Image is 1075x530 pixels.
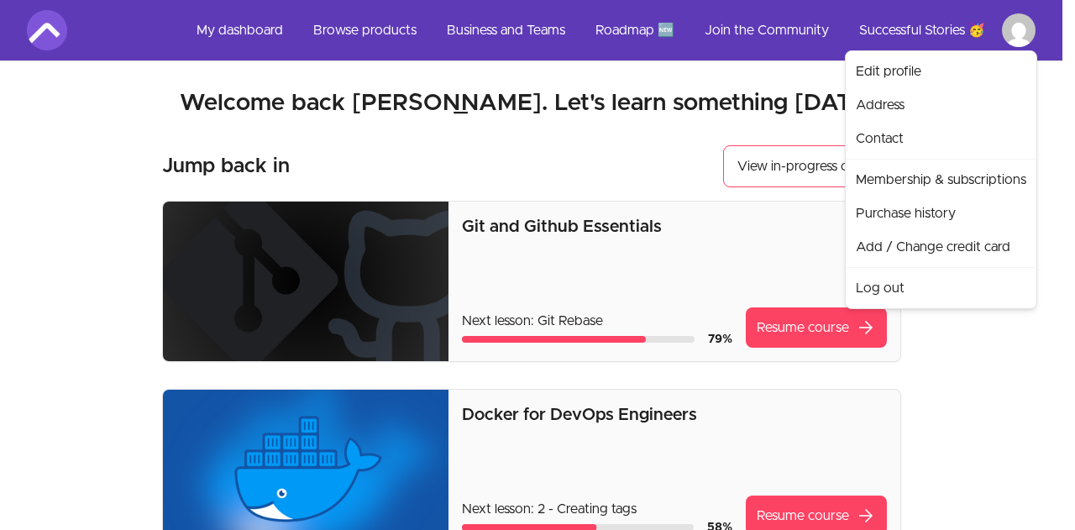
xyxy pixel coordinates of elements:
[849,271,1033,305] a: Log out
[849,88,1033,122] a: Address
[849,55,1033,88] a: Edit profile
[849,197,1033,230] a: Purchase history
[849,163,1033,197] a: Membership & subscriptions
[849,122,1033,155] a: Contact
[849,230,1033,264] a: Add / Change credit card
